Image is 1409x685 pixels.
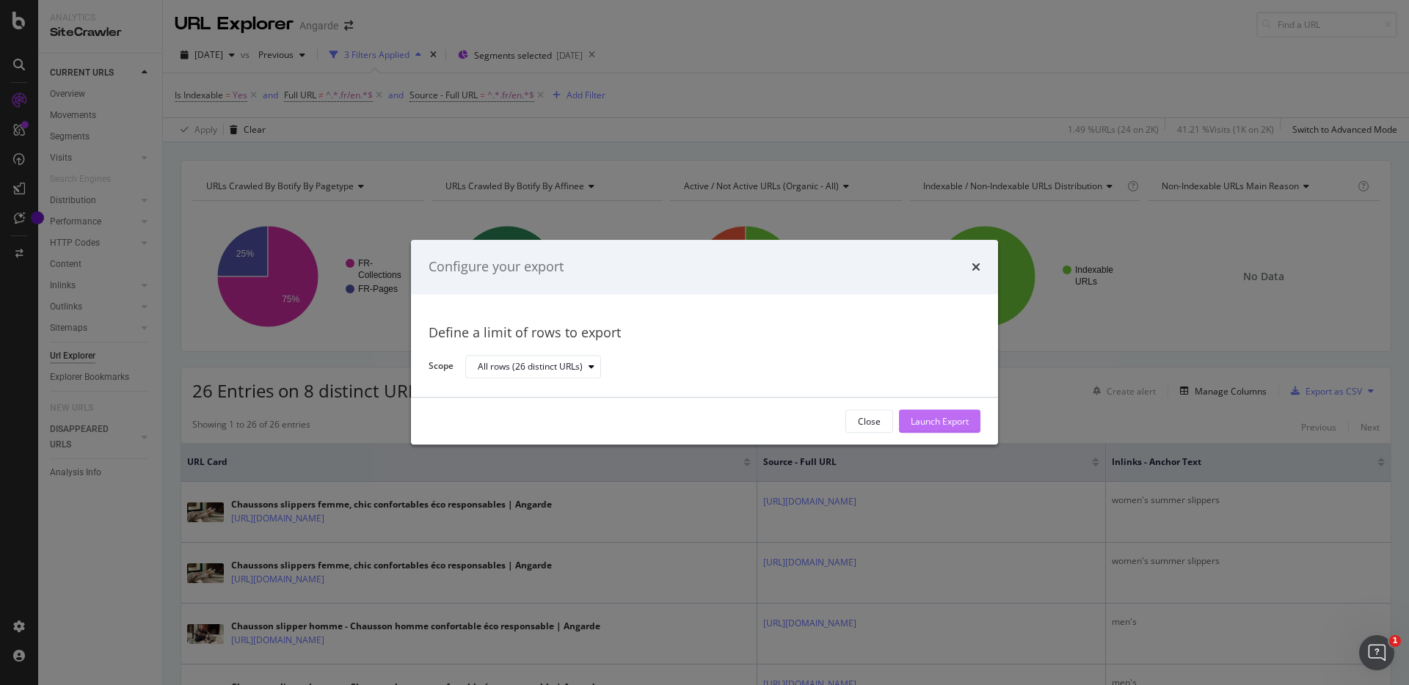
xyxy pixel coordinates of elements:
[478,362,583,371] div: All rows (26 distinct URLs)
[1389,635,1401,647] span: 1
[899,410,980,433] button: Launch Export
[845,410,893,433] button: Close
[465,355,601,378] button: All rows (26 distinct URLs)
[429,257,564,276] div: Configure your export
[411,240,998,444] div: modal
[911,415,969,428] div: Launch Export
[1359,635,1394,670] iframe: Intercom live chat
[972,257,980,276] div: times
[429,323,980,342] div: Define a limit of rows to export
[429,360,454,376] label: Scope
[858,415,881,428] div: Close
